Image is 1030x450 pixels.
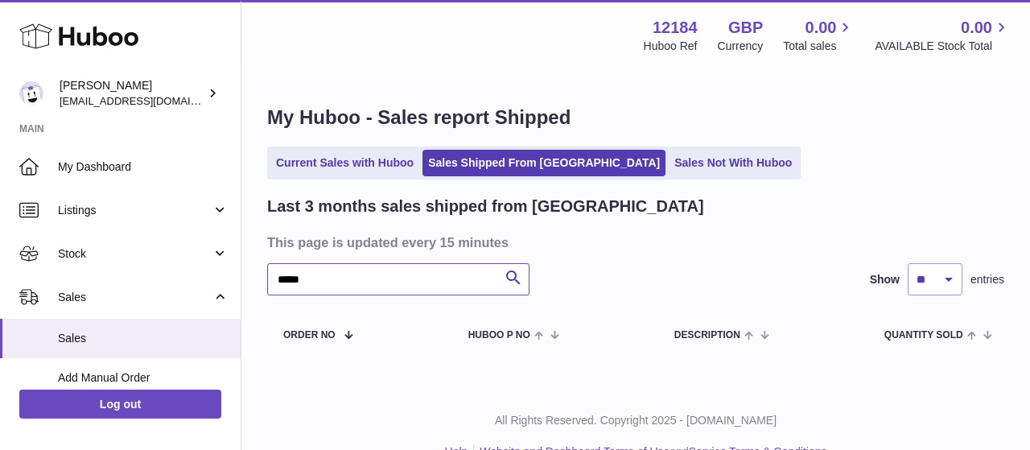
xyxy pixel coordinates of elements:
span: Description [674,330,740,341]
span: Listings [58,203,212,218]
span: Order No [283,330,336,341]
a: Sales Shipped From [GEOGRAPHIC_DATA] [422,150,665,176]
span: Huboo P no [468,330,530,341]
strong: GBP [728,17,763,39]
span: AVAILABLE Stock Total [875,39,1011,54]
span: Total sales [783,39,855,54]
span: [EMAIL_ADDRESS][DOMAIN_NAME] [60,94,237,107]
div: [PERSON_NAME] [60,78,204,109]
a: Log out [19,390,221,419]
img: internalAdmin-12184@internal.huboo.com [19,81,43,105]
span: Stock [58,246,212,262]
h1: My Huboo - Sales report Shipped [267,105,1004,130]
div: Currency [718,39,764,54]
span: Sales [58,331,229,346]
a: 0.00 Total sales [783,17,855,54]
a: Sales Not With Huboo [669,150,797,176]
span: Add Manual Order [58,370,229,386]
a: Current Sales with Huboo [270,150,419,176]
h2: Last 3 months sales shipped from [GEOGRAPHIC_DATA] [267,196,704,217]
label: Show [870,272,900,287]
span: 0.00 [805,17,837,39]
div: Huboo Ref [644,39,698,54]
span: Quantity Sold [884,330,963,341]
span: Sales [58,290,212,305]
a: 0.00 AVAILABLE Stock Total [875,17,1011,54]
span: 0.00 [961,17,992,39]
strong: 12184 [653,17,698,39]
p: All Rights Reserved. Copyright 2025 - [DOMAIN_NAME] [254,413,1017,428]
span: entries [970,272,1004,287]
h3: This page is updated every 15 minutes [267,233,1000,251]
span: My Dashboard [58,159,229,175]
